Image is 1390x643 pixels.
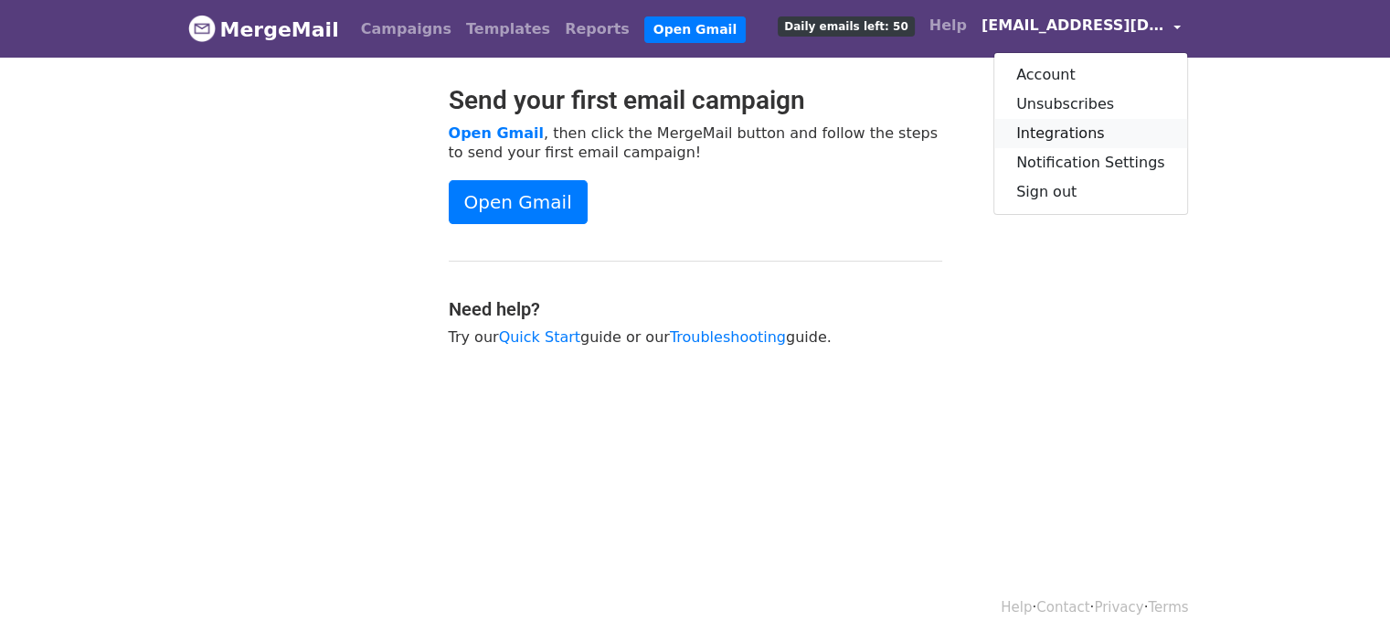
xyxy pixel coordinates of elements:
[994,148,1187,177] a: Notification Settings
[449,327,942,347] p: Try our guide or our guide.
[1001,599,1032,616] a: Help
[1036,599,1089,616] a: Contact
[354,11,459,48] a: Campaigns
[1299,555,1390,643] iframe: Chat Widget
[994,60,1187,90] a: Account
[778,16,914,37] span: Daily emails left: 50
[994,119,1187,148] a: Integrations
[449,85,942,116] h2: Send your first email campaign
[188,10,339,48] a: MergeMail
[188,15,216,42] img: MergeMail logo
[993,52,1188,215] div: [EMAIL_ADDRESS][DOMAIN_NAME]
[449,180,588,224] a: Open Gmail
[449,123,942,162] p: , then click the MergeMail button and follow the steps to send your first email campaign!
[449,298,942,320] h4: Need help?
[1148,599,1188,616] a: Terms
[922,7,974,44] a: Help
[449,124,544,142] a: Open Gmail
[994,90,1187,119] a: Unsubscribes
[557,11,637,48] a: Reports
[644,16,746,43] a: Open Gmail
[1094,599,1143,616] a: Privacy
[994,177,1187,207] a: Sign out
[981,15,1164,37] span: [EMAIL_ADDRESS][DOMAIN_NAME]
[459,11,557,48] a: Templates
[770,7,921,44] a: Daily emails left: 50
[670,328,786,346] a: Troubleshooting
[499,328,580,346] a: Quick Start
[974,7,1188,50] a: [EMAIL_ADDRESS][DOMAIN_NAME]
